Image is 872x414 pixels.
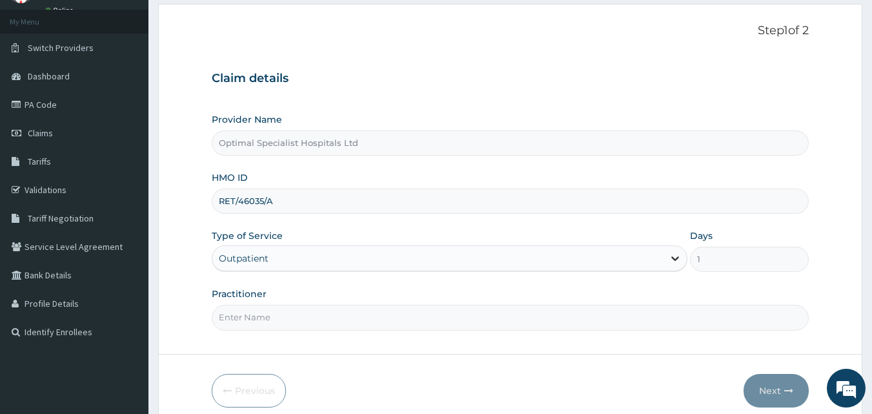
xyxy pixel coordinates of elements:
textarea: Type your message and hit 'Enter' [6,276,246,322]
div: Minimize live chat window [212,6,243,37]
label: Practitioner [212,287,267,300]
button: Previous [212,374,286,408]
h3: Claim details [212,72,809,86]
span: Switch Providers [28,42,94,54]
button: Next [744,374,809,408]
label: Provider Name [212,113,282,126]
p: Step 1 of 2 [212,24,809,38]
label: Days [690,229,713,242]
input: Enter Name [212,305,809,330]
span: Tariff Negotiation [28,212,94,224]
label: HMO ID [212,171,248,184]
div: Chat with us now [67,72,217,89]
span: Claims [28,127,53,139]
div: Outpatient [219,252,269,265]
img: d_794563401_company_1708531726252_794563401 [24,65,52,97]
span: We're online! [75,125,178,255]
a: Online [45,6,76,15]
label: Type of Service [212,229,283,242]
input: Enter HMO ID [212,189,809,214]
span: Dashboard [28,70,70,82]
span: Tariffs [28,156,51,167]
